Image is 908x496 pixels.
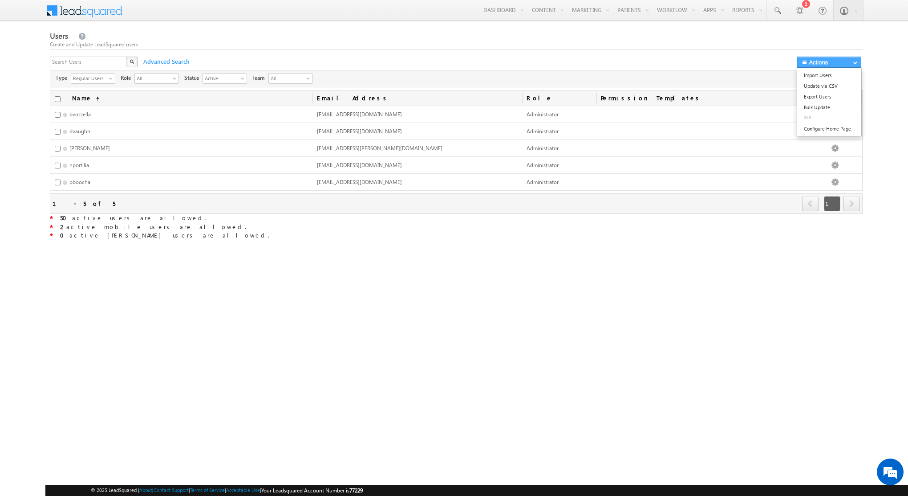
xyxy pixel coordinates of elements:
span: 77229 [349,487,363,494]
a: Bulk Update [797,102,861,113]
span: bvozzella [69,111,91,118]
strong: 2 [60,223,66,230]
a: Name [68,90,104,106]
a: Terms of Service [190,487,225,493]
span: Administrator [527,145,559,152]
a: Acceptable Use [226,487,260,493]
span: [EMAIL_ADDRESS][DOMAIN_NAME] [317,179,402,185]
div: Create and Update LeadSquared users [50,41,863,49]
a: About [139,487,152,493]
span: Users [50,31,68,41]
span: Advanced Search [139,57,192,66]
button: Actions [797,57,861,68]
span: select [241,76,248,81]
a: Email Address [312,90,522,106]
a: next [843,197,860,211]
span: [EMAIL_ADDRESS][DOMAIN_NAME] [317,128,402,135]
span: [PERSON_NAME] [69,145,110,152]
span: select [173,76,180,81]
span: Regular Users [71,74,108,82]
span: (sorted ascending) [92,95,99,102]
span: Administrator [527,111,559,118]
span: Role [121,74,134,82]
span: dvaughn [69,128,90,135]
a: Contact Support [154,487,189,493]
span: All [135,74,171,82]
span: active users are allowed. [60,214,207,221]
span: Status [184,74,203,82]
span: pboocha [69,179,90,185]
span: All [269,74,304,83]
span: [EMAIL_ADDRESS][DOMAIN_NAME] [317,111,402,118]
span: select [109,76,116,81]
strong: 0 [60,231,69,239]
img: d_60004797649_company_0_60004797649 [15,47,37,58]
span: active [PERSON_NAME] users are allowed. [53,231,269,239]
img: Loading... [804,115,811,120]
div: 1 - 5 of 5 [53,198,115,209]
input: Search Users [50,57,127,67]
span: Your Leadsquared Account Number is [261,487,363,494]
span: © 2025 LeadSquared | | | | | [91,486,363,495]
span: Permission Templates [596,90,806,106]
span: [EMAIL_ADDRESS][PERSON_NAME][DOMAIN_NAME] [317,145,442,152]
a: Configure Home Page [797,123,861,134]
span: nportilia [69,162,89,168]
a: Export Users [797,91,861,102]
img: Search [130,59,134,64]
a: prev [802,197,819,211]
span: Administrator [527,179,559,185]
span: Administrator [527,162,559,168]
span: active mobile users are allowed. [60,223,246,230]
span: Active [203,74,239,82]
em: Submit [130,275,162,287]
span: Type [56,74,71,82]
span: 1 [824,196,840,211]
span: Team [252,74,268,82]
span: prev [802,196,819,211]
a: Role [522,90,596,106]
span: next [843,196,860,211]
span: Administrator [527,128,559,135]
textarea: Type your message and click 'Submit' [12,82,162,267]
div: Leave a message [46,47,150,58]
strong: 50 [60,214,72,221]
a: Update via CSV [797,81,861,91]
a: Import Users [797,70,861,81]
span: [EMAIL_ADDRESS][DOMAIN_NAME] [317,162,402,168]
div: Minimize live chat window [146,4,167,26]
